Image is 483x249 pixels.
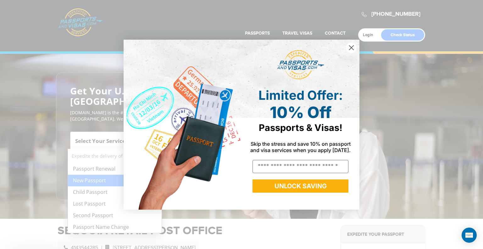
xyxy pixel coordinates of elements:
[258,88,343,103] span: Limited Offer:
[259,122,342,133] span: Passports & Visas!
[250,141,351,153] span: Skip the stress and save 10% on passport and visa services when you apply [DATE].
[253,179,348,193] button: UNLOCK SAVING
[346,42,357,53] button: Close dialog
[124,40,241,210] img: de9cda0d-0715-46ca-9a25-073762a91ba7.png
[462,228,477,243] div: Open Intercom Messenger
[277,50,324,80] img: passports and visas
[270,103,331,122] span: 10% Off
